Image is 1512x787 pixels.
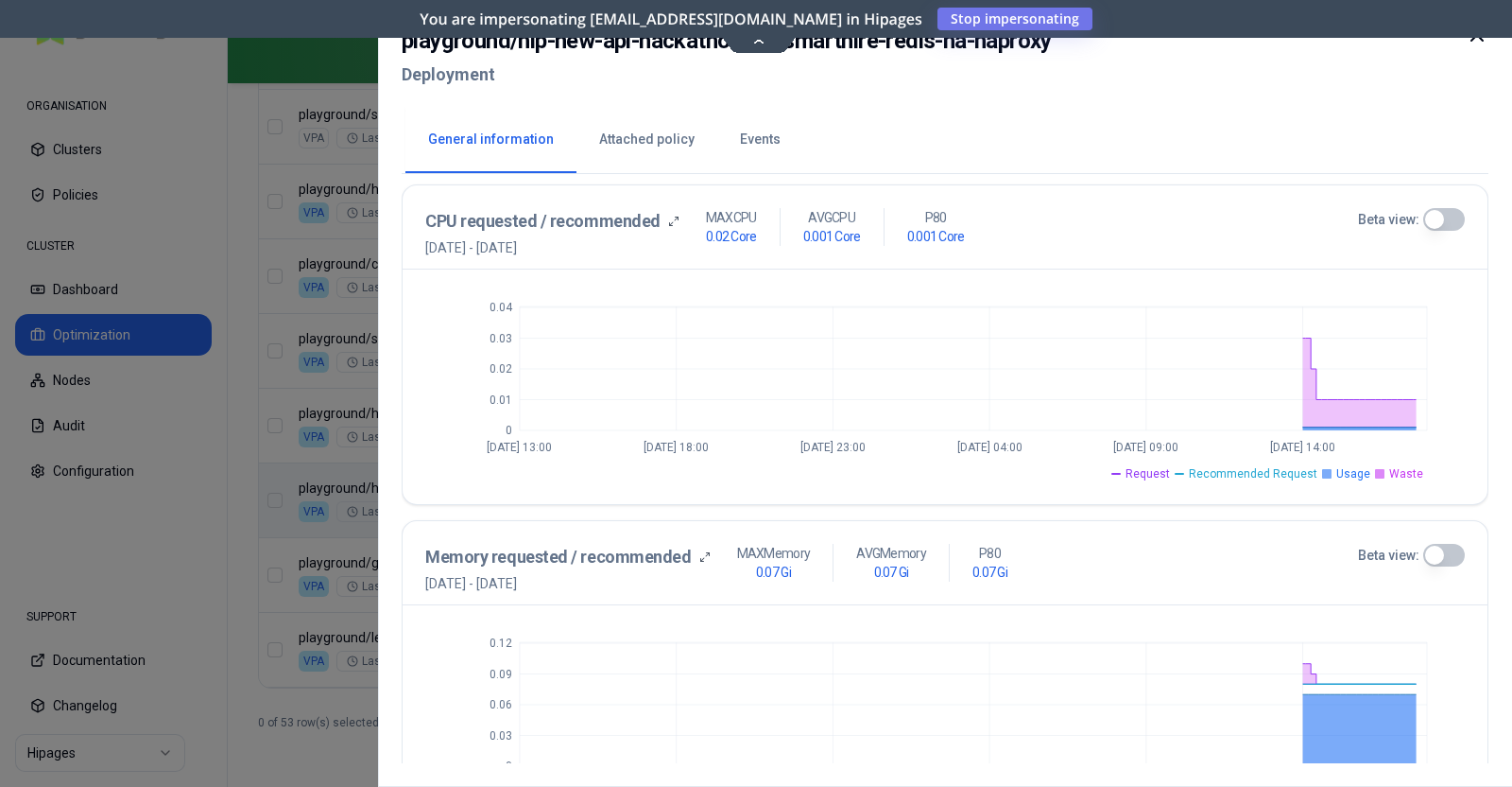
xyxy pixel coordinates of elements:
[1358,210,1419,229] label: Beta view:
[756,563,791,582] h1: 0.07 Gi
[490,698,512,711] tspan: 0.06
[803,227,861,246] h1: 0.001 Core
[405,107,576,173] button: General information
[717,107,803,173] button: Events
[1270,441,1335,454] tspan: [DATE] 14:00
[800,441,866,454] tspan: [DATE] 23:00
[490,301,513,314] tspan: 0.04
[506,760,512,773] tspan: 0
[737,544,811,563] p: MAX Memory
[1389,466,1423,481] span: Waste
[706,227,757,246] h1: 0.02 Core
[979,544,1001,563] p: P80
[425,238,679,257] span: [DATE] - [DATE]
[957,441,1022,454] tspan: [DATE] 04:00
[576,107,717,173] button: Attached policy
[1189,466,1317,481] span: Recommended Request
[490,729,512,743] tspan: 0.03
[808,208,855,227] p: AVG CPU
[874,563,909,582] h1: 0.07 Gi
[425,574,711,593] span: [DATE] - [DATE]
[490,637,512,650] tspan: 0.12
[402,58,1052,92] h2: Deployment
[972,563,1007,582] h1: 0.07 Gi
[425,208,661,235] h3: CPU requested / recommended
[490,393,512,407] tspan: 0.01
[1358,546,1419,565] label: Beta view:
[644,441,709,454] tspan: [DATE] 18:00
[425,544,692,570] h3: Memory requested / recommended
[856,544,926,563] p: AVG Memory
[490,332,512,345] tspan: 0.03
[402,24,1052,58] h2: playground / hip-new-api-hackathon-25-smarthire-redis-ha-haproxy
[1336,466,1370,481] span: Usage
[706,208,757,227] p: MAX CPU
[490,668,512,681] tspan: 0.09
[490,362,512,376] tspan: 0.02
[506,424,512,437] tspan: 0
[907,227,965,246] h1: 0.001 Core
[487,441,552,454] tspan: [DATE] 13:00
[1125,466,1170,481] span: Request
[1113,441,1178,454] tspan: [DATE] 09:00
[925,208,947,227] p: P80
